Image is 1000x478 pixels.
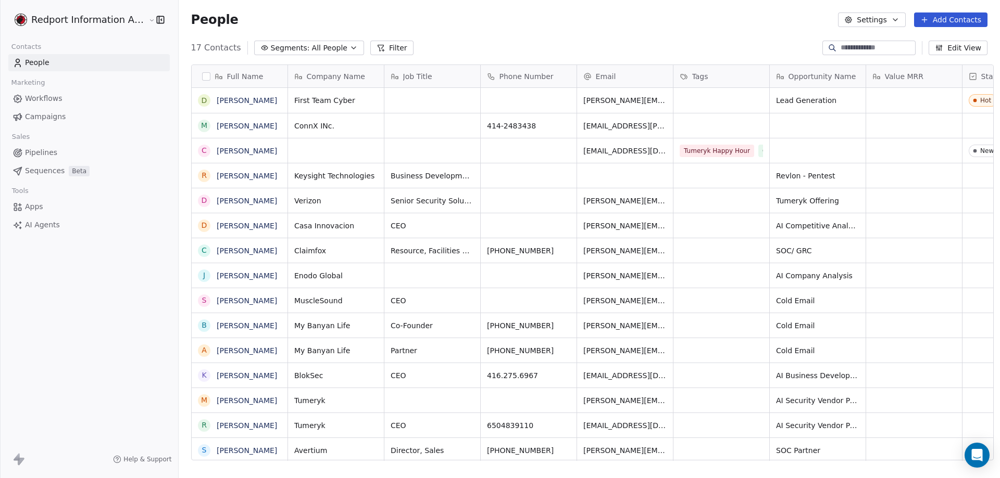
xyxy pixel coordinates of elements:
[312,43,347,54] span: All People
[583,95,667,106] span: [PERSON_NAME][EMAIL_ADDRESS][DOMAIN_NAME]
[776,196,839,206] span: Tumeryk Offering
[583,420,667,431] span: [EMAIL_ADDRESS][DOMAIN_NAME]
[191,42,241,54] span: 17 Contacts
[487,345,554,356] span: [PHONE_NUMBER]
[499,71,554,82] span: Phone Number
[391,171,474,181] span: Business Development Manager
[776,345,815,356] span: Cold Email
[202,295,206,306] div: S
[8,108,170,125] a: Campaigns
[294,345,350,356] span: My Banyan Life
[203,270,205,281] div: J
[294,246,326,256] span: Claimfox
[217,421,277,430] a: [PERSON_NAME]
[25,93,63,104] span: Workflows
[294,395,326,406] span: Tumeryk
[776,246,812,256] span: SOC/ GRC
[25,111,66,122] span: Campaigns
[294,320,350,331] span: My Banyan Life
[294,121,334,131] span: ConnX INc.
[8,162,170,179] a: SequencesBeta
[202,170,207,181] div: R
[217,296,277,305] a: [PERSON_NAME]
[294,196,321,206] span: Verizon
[487,246,554,256] span: [PHONE_NUMBER]
[288,65,384,87] div: Company Name
[217,446,277,455] a: [PERSON_NAME]
[217,346,277,355] a: [PERSON_NAME]
[789,71,856,82] span: Opportunity Name
[7,75,49,91] span: Marketing
[217,172,277,180] a: [PERSON_NAME]
[776,420,859,431] span: AI Security Vendor Partner
[583,246,667,256] span: [PERSON_NAME][EMAIL_ADDRESS][PERSON_NAME][DOMAIN_NAME]
[25,147,57,158] span: Pipelines
[69,166,90,176] span: Beta
[673,65,769,87] div: Tags
[202,145,207,156] div: C
[583,370,667,381] span: [EMAIL_ADDRESS][DOMAIN_NAME]
[202,345,207,356] div: A
[202,370,206,381] div: K
[202,445,206,456] div: S
[980,97,991,104] div: Hot
[217,272,277,280] a: [PERSON_NAME]
[8,198,170,215] a: Apps
[583,146,667,156] span: [EMAIL_ADDRESS][DOMAIN_NAME]
[391,320,433,331] span: Co-Founder
[481,65,577,87] div: Phone Number
[596,71,616,82] span: Email
[12,11,141,29] button: Redport Information Assurance
[201,220,207,231] div: D
[294,95,355,106] span: First Team Cyber
[391,221,406,231] span: CEO
[217,247,277,255] a: [PERSON_NAME]
[776,95,836,106] span: Lead Generation
[583,445,667,456] span: [PERSON_NAME][EMAIL_ADDRESS][PERSON_NAME][DOMAIN_NAME]
[8,54,170,71] a: People
[25,201,43,212] span: Apps
[294,295,343,306] span: MuscleSound
[8,216,170,234] a: AI Agents
[294,420,326,431] span: Tumeryk
[680,145,754,157] span: Tumeryk Happy Hour
[583,196,667,206] span: [PERSON_NAME][EMAIL_ADDRESS][PERSON_NAME][DOMAIN_NAME]
[776,221,859,231] span: AI Competitive Analysis
[583,395,667,406] span: [PERSON_NAME][EMAIL_ADDRESS][DOMAIN_NAME]
[692,71,708,82] span: Tags
[487,370,538,381] span: 416.275.6967
[7,183,33,199] span: Tools
[391,295,406,306] span: CEO
[8,90,170,107] a: Workflows
[583,221,667,231] span: [PERSON_NAME][EMAIL_ADDRESS][DOMAIN_NAME]
[201,395,207,406] div: M
[776,270,853,281] span: AI Company Analysis
[201,95,207,106] div: D
[217,96,277,105] a: [PERSON_NAME]
[123,455,171,463] span: Help & Support
[8,144,170,161] a: Pipelines
[201,120,207,131] div: M
[838,12,905,27] button: Settings
[776,295,815,306] span: Cold Email
[7,39,46,55] span: Contacts
[294,270,343,281] span: Enodo Global
[217,197,277,205] a: [PERSON_NAME]
[885,71,923,82] span: Value MRR
[770,65,866,87] div: Opportunity Name
[294,445,327,456] span: Avertium
[583,295,667,306] span: [PERSON_NAME][EMAIL_ADDRESS][PERSON_NAME][DOMAIN_NAME]
[192,65,287,87] div: Full Name
[391,196,474,206] span: Senior Security Solutions Principal
[271,43,310,54] span: Segments:
[202,320,207,331] div: B
[758,145,800,157] span: Cold Email
[583,320,667,331] span: [PERSON_NAME][EMAIL_ADDRESS][DOMAIN_NAME]
[294,370,323,381] span: BlokSec
[866,65,962,87] div: Value MRR
[15,14,27,26] img: Redport_hacker_head.png
[583,121,667,131] span: [EMAIL_ADDRESS][PERSON_NAME][DOMAIN_NAME]
[929,41,988,55] button: Edit View
[776,171,835,181] span: Revlon - Pentest
[25,219,60,230] span: AI Agents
